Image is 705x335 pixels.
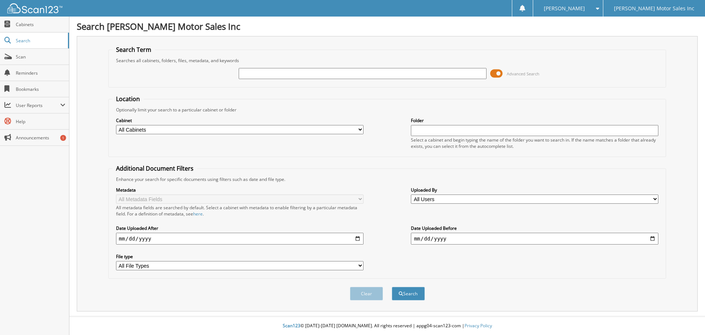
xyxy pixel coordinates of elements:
input: start [116,233,364,245]
label: Cabinet [116,117,364,124]
legend: Additional Document Filters [112,164,197,172]
label: Uploaded By [411,187,658,193]
span: Help [16,118,65,125]
span: Scan [16,54,65,60]
label: Date Uploaded Before [411,225,658,231]
span: Cabinets [16,21,65,28]
div: Select a cabinet and begin typing the name of the folder you want to search in. If the name match... [411,137,658,149]
input: end [411,233,658,245]
span: [PERSON_NAME] Motor Sales Inc [614,6,694,11]
span: Scan123 [283,322,300,329]
label: File type [116,253,364,260]
legend: Location [112,95,144,103]
div: All metadata fields are searched by default. Select a cabinet with metadata to enable filtering b... [116,204,364,217]
span: Reminders [16,70,65,76]
a: here [193,211,203,217]
span: [PERSON_NAME] [544,6,585,11]
a: Privacy Policy [464,322,492,329]
div: Optionally limit your search to a particular cabinet or folder [112,107,662,113]
div: © [DATE]-[DATE] [DOMAIN_NAME]. All rights reserved | appg04-scan123-com | [69,317,705,335]
iframe: Chat Widget [668,300,705,335]
label: Folder [411,117,658,124]
legend: Search Term [112,46,155,54]
label: Metadata [116,187,364,193]
button: Clear [350,287,383,300]
img: scan123-logo-white.svg [7,3,62,13]
div: Enhance your search for specific documents using filters such as date and file type. [112,176,662,182]
span: Bookmarks [16,86,65,92]
h1: Search [PERSON_NAME] Motor Sales Inc [77,20,698,32]
span: User Reports [16,102,60,108]
button: Search [392,287,425,300]
div: Searches all cabinets, folders, files, metadata, and keywords [112,57,662,64]
span: Advanced Search [507,71,539,76]
span: Announcements [16,135,65,141]
div: 1 [60,135,66,141]
label: Date Uploaded After [116,225,364,231]
span: Search [16,38,64,44]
